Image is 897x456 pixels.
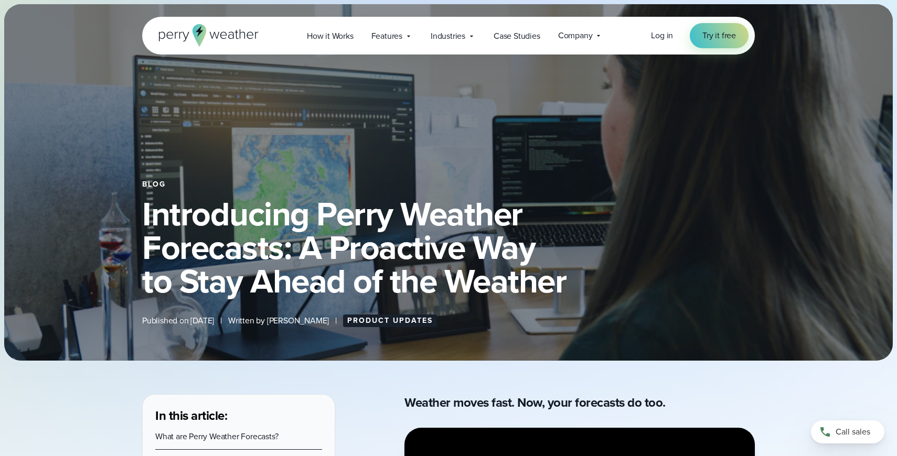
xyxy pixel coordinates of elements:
h1: Introducing Perry Weather Forecasts: A Proactive Way to Stay Ahead of the Weather [142,197,755,298]
span: Log in [651,29,673,41]
a: Case Studies [485,25,549,47]
span: Case Studies [494,30,540,42]
h3: Weather moves fast. Now, your forecasts do too. [404,394,755,411]
div: Blog [142,180,755,189]
a: How it Works [298,25,362,47]
a: Call sales [811,420,884,443]
span: Call sales [836,426,870,438]
a: What are Perry Weather Forecasts? [155,430,278,442]
span: Published on [DATE] [142,314,214,327]
a: Try it free [690,23,749,48]
span: | [335,314,337,327]
a: Log in [651,29,673,42]
span: | [220,314,222,327]
span: Written by [PERSON_NAME] [228,314,329,327]
span: Industries [431,30,465,42]
span: Features [371,30,402,42]
a: Product Updates [343,314,437,327]
h3: In this article: [155,407,322,424]
span: Try it free [702,29,736,42]
span: Company [558,29,593,42]
span: How it Works [307,30,354,42]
